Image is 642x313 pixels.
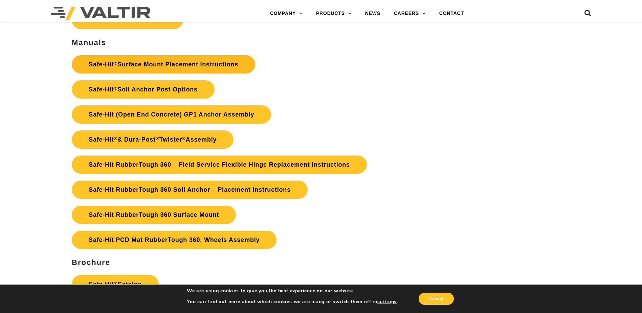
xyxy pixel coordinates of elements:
[187,288,398,294] p: We are using cookies to give you the best experience on our website.
[72,80,215,99] a: Safe-Hit®Soil Anchor Post Options
[309,7,358,20] a: PRODUCTS
[72,258,110,267] strong: Brochure
[72,275,159,293] a: Safe-Hit®Catalog
[51,7,151,20] img: Valtir
[187,299,398,305] p: You can find out more about which cookies we are using or switch them off in .
[358,7,387,20] a: NEWS
[72,206,236,224] a: Safe-Hit RubberTough 360 Surface Mount
[114,86,118,91] sup: ®
[377,299,397,305] button: settings
[114,281,118,286] sup: ®
[263,7,309,20] a: COMPANY
[387,7,433,20] a: CAREERS
[182,136,186,141] sup: ®
[156,136,159,141] sup: ®
[72,55,255,74] a: Safe-Hit®Surface Mount Placement Instructions
[433,7,471,20] a: CONTACT
[72,231,276,249] a: Safe-Hit PCD Mat RubberTough 360, Wheels Assembly
[114,136,118,141] sup: ®
[72,181,308,199] a: Safe-Hit RubberTough 360 Soil Anchor – Placement Instructions
[72,105,271,124] a: Safe-Hit (Open End Concrete) GP1 Anchor Assembly
[72,130,234,149] a: Safe-Hit®& Dura-Post®Twister®Assembly
[114,61,118,66] sup: ®
[72,155,367,174] a: Safe-Hit RubberTough 360 – Field Service Flexible Hinge Replacement Instructions
[419,293,454,305] button: Accept
[72,38,106,47] strong: Manuals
